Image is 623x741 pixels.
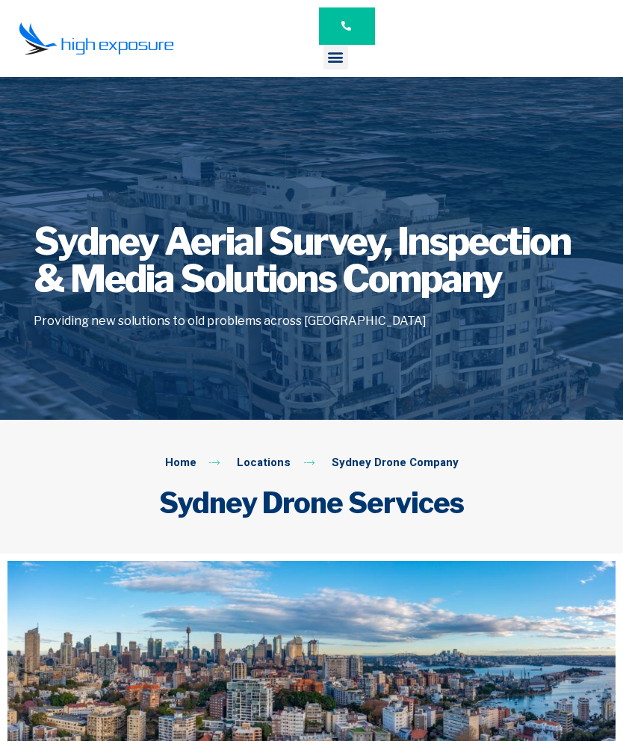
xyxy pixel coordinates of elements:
span: Sydney Drone Company [328,453,459,471]
div: Menu Toggle [323,45,348,69]
span: Home [165,453,196,471]
a: Locations [208,453,291,471]
h2: Sydney Drone Services [34,486,589,521]
img: Final-Logo copy [19,22,174,55]
h1: Sydney Aerial Survey, Inspection & Media Solutions Company [34,223,589,297]
span: Locations [233,453,291,471]
h5: Providing new solutions to old problems across [GEOGRAPHIC_DATA] [34,312,589,330]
